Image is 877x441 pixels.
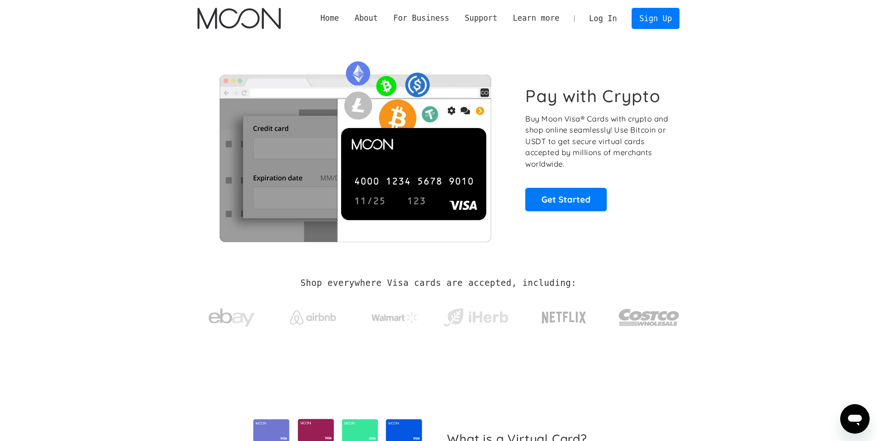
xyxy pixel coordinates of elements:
[197,294,266,337] a: ebay
[840,404,870,434] iframe: Botón para iniciar la ventana de mensajería
[465,12,497,24] div: Support
[354,12,378,24] div: About
[301,278,576,288] h2: Shop everywhere Visa cards are accepted, including:
[457,12,505,24] div: Support
[209,303,255,332] img: ebay
[360,303,429,328] a: Walmart
[541,306,587,329] img: Netflix
[347,12,385,24] div: About
[441,296,510,334] a: iHerb
[197,8,281,29] a: home
[393,12,449,24] div: For Business
[525,86,661,106] h1: Pay with Crypto
[581,8,625,29] a: Log In
[525,188,607,211] a: Get Started
[523,297,605,334] a: Netflix
[290,310,336,325] img: Airbnb
[505,12,567,24] div: Learn more
[525,113,669,170] p: Buy Moon Visa® Cards with crypto and shop online seamlessly! Use Bitcoin or USDT to get secure vi...
[618,291,680,339] a: Costco
[632,8,680,29] a: Sign Up
[386,12,457,24] div: For Business
[197,55,513,242] img: Moon Cards let you spend your crypto anywhere Visa is accepted.
[441,306,510,330] img: iHerb
[513,12,559,24] div: Learn more
[618,300,680,335] img: Costco
[279,301,347,329] a: Airbnb
[372,312,418,323] img: Walmart
[313,12,347,24] a: Home
[197,8,281,29] img: Moon Logo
